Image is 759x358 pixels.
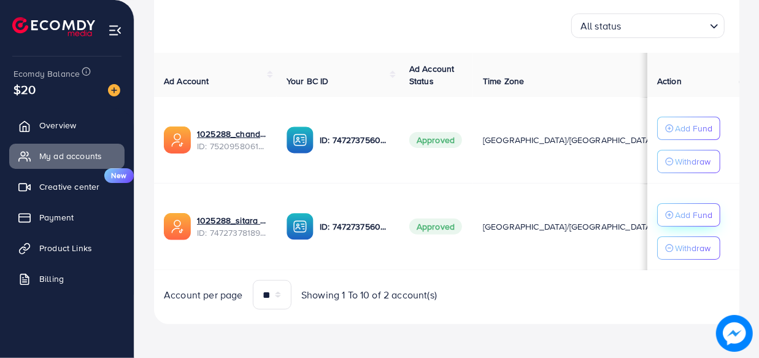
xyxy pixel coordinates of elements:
img: ic-ba-acc.ded83a64.svg [287,213,314,240]
p: Add Fund [675,121,712,136]
a: Product Links [9,236,125,260]
p: ID: 7472737560574476289 [320,219,390,234]
span: Payment [39,211,74,224]
button: Withdraw [657,150,720,173]
img: menu [108,23,122,37]
img: logo [12,17,95,36]
p: ID: 7472737560574476289 [320,133,390,147]
div: <span class='underline'>1025288_chandsitara 2_1751109521773</span></br>7520958061609271313 [197,128,267,153]
p: Withdraw [675,154,711,169]
a: Payment [9,205,125,230]
input: Search for option [625,15,705,35]
p: Withdraw [675,241,711,255]
span: New [104,168,134,183]
span: Account per page [164,288,243,302]
span: Time Zone [483,75,524,87]
button: Add Fund [657,203,720,227]
span: [GEOGRAPHIC_DATA]/[GEOGRAPHIC_DATA] [483,220,653,233]
a: 1025288_sitara 1_1739882368176 [197,214,267,227]
span: Ecomdy Balance [13,68,80,80]
span: Your BC ID [287,75,329,87]
a: Creative centerNew [9,174,125,199]
button: Add Fund [657,117,720,140]
p: Add Fund [675,208,712,222]
img: ic-ba-acc.ded83a64.svg [287,126,314,154]
a: Overview [9,113,125,138]
a: Billing [9,267,125,291]
span: Billing [39,273,64,285]
span: Ad Account Status [409,63,455,87]
img: ic-ads-acc.e4c84228.svg [164,213,191,240]
img: image [108,84,120,96]
span: All status [578,17,624,35]
button: Withdraw [657,236,720,260]
span: $20 [13,80,36,98]
span: ID: 7472737818918469633 [197,227,267,239]
span: Ad Account [164,75,209,87]
span: Showing 1 To 10 of 2 account(s) [301,288,437,302]
span: Product Links [39,242,92,254]
span: My ad accounts [39,150,102,162]
div: Search for option [571,14,725,38]
span: ID: 7520958061609271313 [197,140,267,152]
img: image [716,315,753,352]
span: Action [657,75,682,87]
span: Overview [39,119,76,131]
span: Approved [409,132,462,148]
span: Creative center [39,181,99,193]
span: Approved [409,219,462,235]
a: 1025288_chandsitara 2_1751109521773 [197,128,267,140]
span: [GEOGRAPHIC_DATA]/[GEOGRAPHIC_DATA] [483,134,653,146]
div: <span class='underline'>1025288_sitara 1_1739882368176</span></br>7472737818918469633 [197,214,267,239]
img: ic-ads-acc.e4c84228.svg [164,126,191,154]
a: My ad accounts [9,144,125,168]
